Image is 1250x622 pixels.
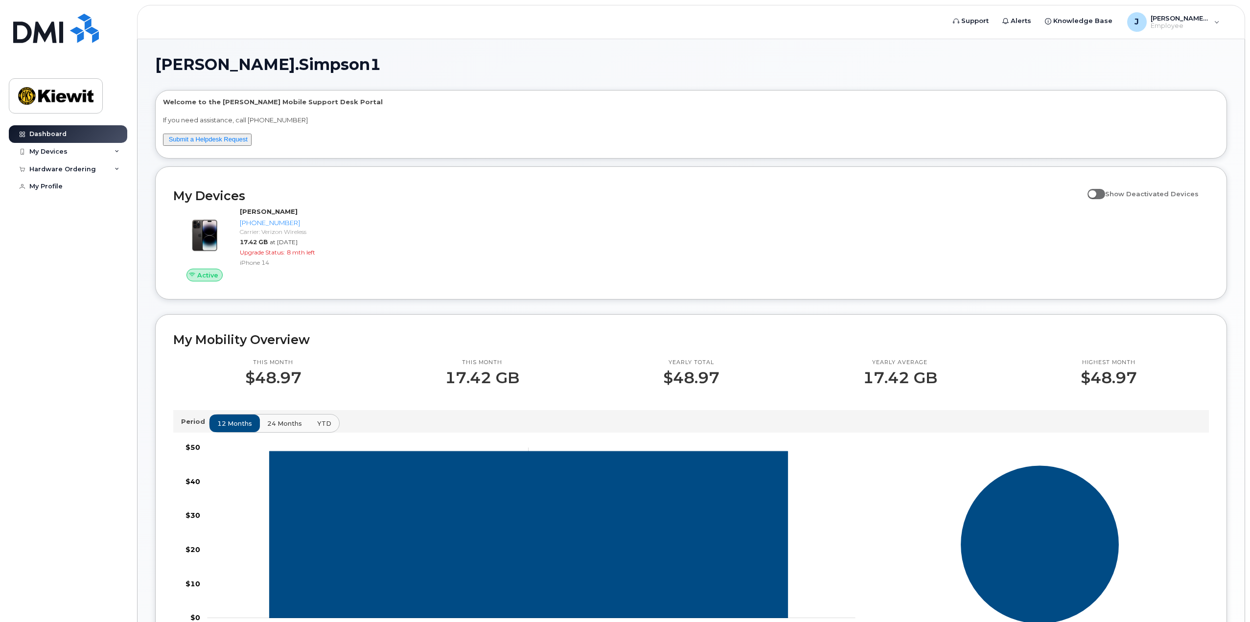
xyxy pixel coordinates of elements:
[240,258,419,267] div: iPhone 14
[240,249,285,256] span: Upgrade Status:
[269,451,787,618] g: 336-514-3288
[245,359,301,367] p: This month
[1105,190,1199,198] span: Show Deactivated Devices
[173,332,1209,347] h2: My Mobility Overview
[163,134,252,146] button: Submit a Helpdesk Request
[185,477,200,486] tspan: $40
[445,369,519,387] p: 17.42 GB
[267,419,302,428] span: 24 months
[663,369,719,387] p: $48.97
[1081,359,1137,367] p: Highest month
[185,443,200,452] tspan: $50
[240,238,268,246] span: 17.42 GB
[173,207,423,281] a: Active[PERSON_NAME][PHONE_NUMBER]Carrier: Verizon Wireless17.42 GBat [DATE]Upgrade Status:8 mth l...
[287,249,315,256] span: 8 mth left
[185,545,200,554] tspan: $20
[181,417,209,426] p: Period
[863,359,937,367] p: Yearly average
[163,97,1219,107] p: Welcome to the [PERSON_NAME] Mobile Support Desk Portal
[173,188,1083,203] h2: My Devices
[240,228,419,236] div: Carrier: Verizon Wireless
[240,207,298,215] strong: [PERSON_NAME]
[185,579,200,588] tspan: $10
[863,369,937,387] p: 17.42 GB
[185,511,200,520] tspan: $30
[155,57,381,72] span: [PERSON_NAME].Simpson1
[663,359,719,367] p: Yearly total
[169,136,248,143] a: Submit a Helpdesk Request
[270,238,298,246] span: at [DATE]
[181,212,228,259] img: image20231002-3703462-njx0qo.jpeg
[317,419,331,428] span: YTD
[1088,184,1095,192] input: Show Deactivated Devices
[445,359,519,367] p: This month
[197,271,218,280] span: Active
[163,115,1219,125] p: If you need assistance, call [PHONE_NUMBER]
[190,613,200,622] tspan: $0
[240,218,419,228] div: [PHONE_NUMBER]
[1081,369,1137,387] p: $48.97
[245,369,301,387] p: $48.97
